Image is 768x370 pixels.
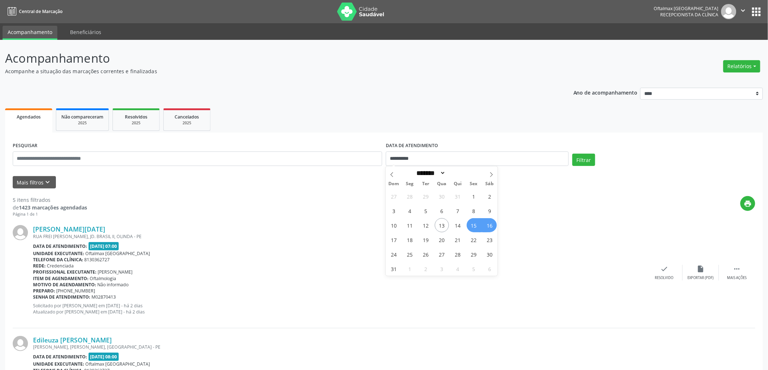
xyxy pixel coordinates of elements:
p: Solicitado por [PERSON_NAME] em [DATE] - há 2 dias Atualizado por [PERSON_NAME] em [DATE] - há 2 ... [33,303,646,315]
span: Ter [418,182,434,186]
span: Central de Marcação [19,8,62,14]
span: [DATE] 07:00 [89,242,119,250]
span: 8130362727 [85,257,110,263]
span: Setembro 6, 2025 [483,262,497,276]
span: Agosto 23, 2025 [483,233,497,247]
span: Qua [434,182,450,186]
b: Data de atendimento: [33,354,87,360]
span: Recepcionista da clínica [661,12,719,18]
a: [PERSON_NAME][DATE] [33,225,105,233]
i: insert_drive_file [697,265,705,273]
span: Agosto 27, 2025 [435,247,449,261]
span: Setembro 5, 2025 [467,262,481,276]
span: Agosto 16, 2025 [483,218,497,232]
a: Acompanhamento [3,26,57,40]
img: img [721,4,736,19]
span: Agosto 26, 2025 [419,247,433,261]
span: Agosto 25, 2025 [403,247,417,261]
span: Agosto 30, 2025 [483,247,497,261]
i:  [739,7,747,14]
div: Resolvido [655,275,674,280]
span: Agosto 5, 2025 [419,204,433,218]
div: Exportar (PDF) [688,275,714,280]
p: Ano de acompanhamento [573,88,638,97]
span: Agosto 19, 2025 [419,233,433,247]
span: Agosto 18, 2025 [403,233,417,247]
span: M02870413 [92,294,116,300]
span: Agosto 20, 2025 [435,233,449,247]
span: Agosto 24, 2025 [387,247,401,261]
strong: 1423 marcações agendadas [19,204,87,211]
p: Acompanhe a situação das marcações correntes e finalizadas [5,67,536,75]
div: 2025 [118,120,154,126]
i: keyboard_arrow_down [44,178,52,186]
span: Agosto 8, 2025 [467,204,481,218]
span: Agosto 6, 2025 [435,204,449,218]
button: Filtrar [572,154,595,166]
div: 5 itens filtrados [13,196,87,204]
span: Agosto 13, 2025 [435,218,449,232]
span: Julho 31, 2025 [451,189,465,203]
span: Setembro 3, 2025 [435,262,449,276]
span: Agosto 10, 2025 [387,218,401,232]
b: Senha de atendimento: [33,294,90,300]
img: img [13,225,28,240]
a: Edileuza [PERSON_NAME] [33,336,112,344]
span: Não informado [98,282,129,288]
input: Year [446,169,470,177]
div: 2025 [61,120,103,126]
span: Dom [386,182,402,186]
div: RUA FREI [PERSON_NAME], JD. BRASIL II, OLINDA - PE [33,233,646,240]
button: Mais filtroskeyboard_arrow_down [13,176,56,189]
span: Seg [402,182,418,186]
p: Acompanhamento [5,49,536,67]
span: Agosto 31, 2025 [387,262,401,276]
b: Unidade executante: [33,361,84,367]
span: Agosto 28, 2025 [451,247,465,261]
span: Oftalmax [GEOGRAPHIC_DATA] [86,361,150,367]
span: Julho 27, 2025 [387,189,401,203]
span: Qui [450,182,466,186]
span: Setembro 2, 2025 [419,262,433,276]
span: Agosto 3, 2025 [387,204,401,218]
span: Não compareceram [61,114,103,120]
i: print [744,200,752,208]
span: Agosto 11, 2025 [403,218,417,232]
div: Oftalmax [GEOGRAPHIC_DATA] [654,5,719,12]
span: [PHONE_NUMBER] [57,288,95,294]
div: [PERSON_NAME], [PERSON_NAME], [GEOGRAPHIC_DATA] - PE [33,344,646,350]
b: Data de atendimento: [33,243,87,249]
button:  [736,4,750,19]
span: Agosto 1, 2025 [467,189,481,203]
span: Oftalmologia [90,275,117,282]
span: Sex [466,182,482,186]
span: Agosto 22, 2025 [467,233,481,247]
b: Preparo: [33,288,55,294]
span: Agosto 15, 2025 [467,218,481,232]
span: Agosto 17, 2025 [387,233,401,247]
span: Agosto 2, 2025 [483,189,497,203]
i: check [661,265,669,273]
span: [PERSON_NAME] [98,269,133,275]
span: Agosto 14, 2025 [451,218,465,232]
label: DATA DE ATENDIMENTO [386,140,438,151]
span: Resolvidos [125,114,147,120]
span: Setembro 1, 2025 [403,262,417,276]
span: Credenciada [47,263,74,269]
b: Rede: [33,263,46,269]
span: Julho 28, 2025 [403,189,417,203]
button: print [740,196,755,211]
span: Oftalmax [GEOGRAPHIC_DATA] [86,250,150,257]
b: Motivo de agendamento: [33,282,96,288]
span: Cancelados [175,114,199,120]
span: Agosto 29, 2025 [467,247,481,261]
div: Página 1 de 1 [13,211,87,217]
a: Beneficiários [65,26,106,38]
span: Sáb [482,182,498,186]
span: Agosto 4, 2025 [403,204,417,218]
span: Agosto 9, 2025 [483,204,497,218]
b: Telefone da clínica: [33,257,83,263]
button: Relatórios [723,60,760,72]
a: Central de Marcação [5,5,62,17]
b: Unidade executante: [33,250,84,257]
